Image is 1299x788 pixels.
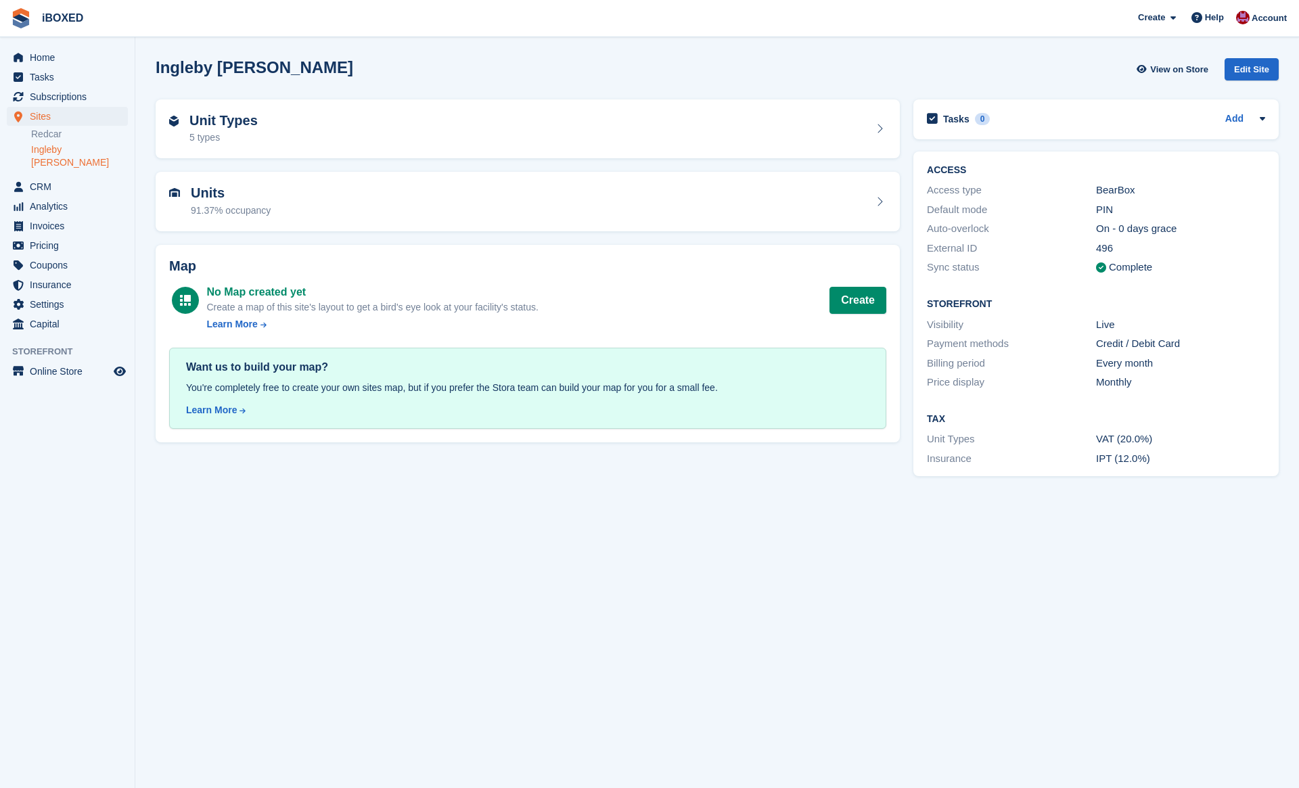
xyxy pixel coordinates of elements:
span: Tasks [30,68,111,87]
span: Subscriptions [30,87,111,106]
span: Settings [30,295,111,314]
div: Monthly [1096,375,1265,390]
div: Insurance [927,451,1096,467]
a: Redcar [31,128,128,141]
a: Unit Types 5 types [156,99,900,159]
div: Price display [927,375,1096,390]
span: Sites [30,107,111,126]
a: menu [7,107,128,126]
img: unit-type-icn-2b2737a686de81e16bb02015468b77c625bbabd49415b5ef34ead5e3b44a266d.svg [169,116,179,126]
h2: Map [169,258,886,274]
h2: Tasks [943,113,970,125]
div: 91.37% occupancy [191,204,271,218]
span: Online Store [30,362,111,381]
div: Access type [927,183,1096,198]
h2: Storefront [927,299,1265,310]
a: menu [7,256,128,275]
div: Create a map of this site's layout to get a bird's eye look at your facility's status. [206,300,538,315]
span: Account [1252,11,1287,25]
div: 496 [1096,241,1265,256]
a: menu [7,87,128,106]
div: Learn More [206,317,257,331]
a: Learn More [186,403,869,417]
span: Help [1205,11,1224,24]
div: Live [1096,317,1265,333]
h2: Units [191,185,271,201]
div: Every month [1096,356,1265,371]
a: Edit Site [1225,58,1279,86]
a: Preview store [112,363,128,379]
div: 0 [975,113,990,125]
span: Create [1138,11,1165,24]
a: Add [1225,112,1244,127]
div: Learn More [186,403,237,417]
a: menu [7,216,128,235]
a: View on Store [1135,58,1214,80]
a: iBOXED [37,7,89,29]
div: BearBox [1096,183,1265,198]
a: menu [7,362,128,381]
div: Default mode [927,202,1096,218]
div: External ID [927,241,1096,256]
a: menu [7,315,128,333]
a: menu [7,275,128,294]
div: Want us to build your map? [186,359,869,375]
span: Insurance [30,275,111,294]
h2: Ingleby [PERSON_NAME] [156,58,353,76]
a: menu [7,236,128,255]
img: map-icn-white-8b231986280072e83805622d3debb4903e2986e43859118e7b4002611c8ef794.svg [180,295,191,306]
button: Create [829,287,886,314]
h2: Unit Types [189,113,258,129]
a: Units 91.37% occupancy [156,172,900,231]
a: menu [7,295,128,314]
img: Amanda Forder [1236,11,1250,24]
div: Billing period [927,356,1096,371]
h2: ACCESS [927,165,1265,176]
div: Complete [1109,260,1152,275]
span: View on Store [1150,63,1208,76]
div: IPT (12.0%) [1096,451,1265,467]
a: Ingleby [PERSON_NAME] [31,143,128,169]
div: On - 0 days grace [1096,221,1265,237]
div: Payment methods [927,336,1096,352]
span: Invoices [30,216,111,235]
div: Unit Types [927,432,1096,447]
a: Learn More [206,317,538,331]
div: You're completely free to create your own sites map, but if you prefer the Stora team can build y... [186,381,869,395]
a: menu [7,177,128,196]
span: CRM [30,177,111,196]
span: Pricing [30,236,111,255]
span: Home [30,48,111,67]
span: Capital [30,315,111,333]
div: Auto-overlock [927,221,1096,237]
h2: Tax [927,414,1265,425]
a: menu [7,48,128,67]
span: Coupons [30,256,111,275]
div: No Map created yet [206,284,538,300]
div: VAT (20.0%) [1096,432,1265,447]
div: 5 types [189,131,258,145]
div: Edit Site [1225,58,1279,80]
span: Storefront [12,345,135,358]
div: Credit / Debit Card [1096,336,1265,352]
div: Visibility [927,317,1096,333]
span: Analytics [30,197,111,216]
a: menu [7,197,128,216]
div: PIN [1096,202,1265,218]
img: stora-icon-8386f47178a22dfd0bd8f6a31ec36ba5ce8667c1dd55bd0f319d3a0aa187defe.svg [11,8,31,28]
img: unit-icn-7be61d7bf1b0ce9d3e12c5938cc71ed9869f7b940bace4675aadf7bd6d80202e.svg [169,188,180,198]
div: Sync status [927,260,1096,275]
a: menu [7,68,128,87]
